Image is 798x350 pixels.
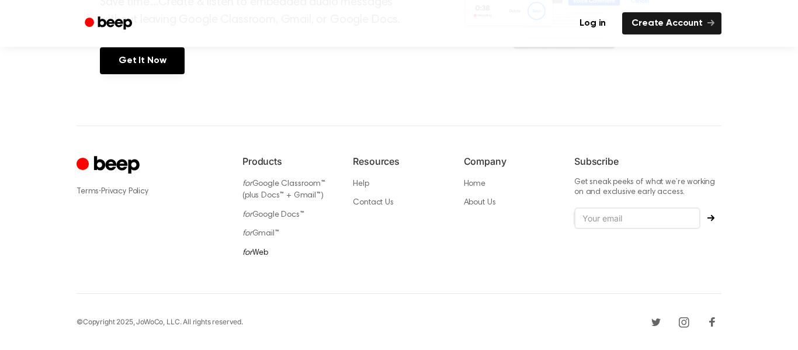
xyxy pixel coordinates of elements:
[574,207,700,230] input: Your email
[574,178,721,198] p: Get sneak peeks of what we’re working on and exclusive early access.
[647,313,665,331] a: Twitter
[242,211,252,219] i: for
[77,185,224,197] div: ·
[242,249,268,257] a: forWeb
[242,154,334,168] h6: Products
[353,180,369,188] a: Help
[570,12,615,34] a: Log in
[77,317,243,327] div: © Copyright 2025, JoWoCo, LLC. All rights reserved.
[464,154,556,168] h6: Company
[464,199,496,207] a: About Us
[574,154,721,168] h6: Subscribe
[353,154,445,168] h6: Resources
[242,180,252,188] i: for
[100,47,185,74] a: Get It Now
[242,211,304,219] a: forGoogle Docs™
[77,188,99,196] a: Terms
[703,313,721,331] a: Facebook
[700,214,721,221] button: Subscribe
[675,313,693,331] a: Instagram
[242,249,252,257] i: for
[77,154,143,177] a: Cruip
[464,180,485,188] a: Home
[101,188,148,196] a: Privacy Policy
[622,12,721,34] a: Create Account
[242,180,325,200] a: forGoogle Classroom™ (plus Docs™ + Gmail™)
[77,12,143,35] a: Beep
[353,199,393,207] a: Contact Us
[242,230,279,238] a: forGmail™
[242,230,252,238] i: for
